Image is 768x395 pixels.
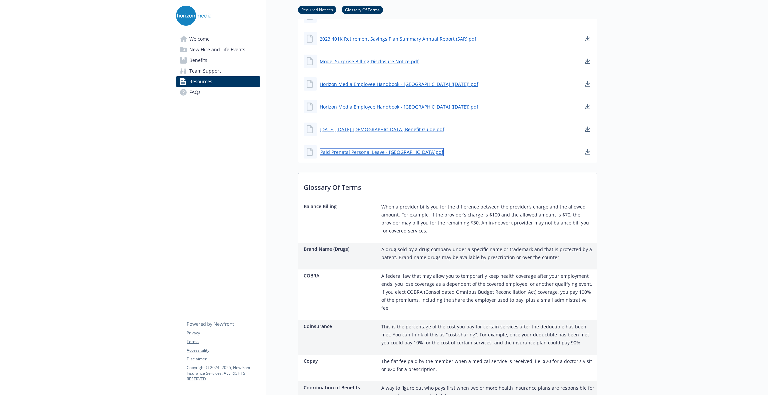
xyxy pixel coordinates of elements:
[304,272,370,279] p: COBRA
[304,203,370,210] p: Balance Billing
[381,245,594,261] p: A drug sold by a drug company under a specific name or trademark and that is protected by a paten...
[381,203,594,235] p: When a provider bills you for the difference between the provider’s charge and the allowed amount...
[189,76,212,87] span: Resources
[381,357,594,373] p: The flat fee paid by the member when a medical service is received, i.e. $20 for a doctor's visit...
[187,356,260,362] a: Disclaimer
[381,323,594,347] p: This is the percentage of the cost you pay for certain services after the deductible has been met...
[584,35,592,43] a: download document
[187,365,260,382] p: Copyright © 2024 - 2025 , Newfront Insurance Services, ALL RIGHTS RESERVED
[176,34,260,44] a: Welcome
[381,272,594,312] p: A federal law that may allow you to temporarily keep health coverage after your employment ends, ...
[176,66,260,76] a: Team Support
[584,125,592,133] a: download document
[189,44,245,55] span: New Hire and Life Events
[342,6,383,13] a: Glossary Of Terms
[176,76,260,87] a: Resources
[320,58,419,65] a: Model Surprise Billing Disclosure Notice.pdf
[176,44,260,55] a: New Hire and Life Events
[320,148,444,156] a: Paid Prenatal Personal Leave - [GEOGRAPHIC_DATA]pdf
[189,55,207,66] span: Benefits
[187,339,260,345] a: Terms
[584,103,592,111] a: download document
[304,245,370,252] p: Brand Name (Drugs)
[176,87,260,98] a: FAQs
[298,173,597,198] p: Glossary Of Terms
[298,6,336,13] a: Required Notices
[189,66,221,76] span: Team Support
[320,81,478,88] a: Horizon Media Employee Handbook - [GEOGRAPHIC_DATA] ([DATE]).pdf
[584,148,592,156] a: download document
[304,357,370,364] p: Copay
[176,55,260,66] a: Benefits
[304,323,370,330] p: Coinsurance
[584,57,592,65] a: download document
[189,34,210,44] span: Welcome
[187,347,260,353] a: Accessibility
[320,103,478,110] a: Horizon Media Employee Handbook - [GEOGRAPHIC_DATA] ([DATE]).pdf
[189,87,201,98] span: FAQs
[320,35,476,42] a: 2023 401K Retirement Savings Plan Summary Annual Report (SAR).pdf
[304,384,370,391] p: Coordination of Benefits
[584,80,592,88] a: download document
[187,330,260,336] a: Privacy
[320,126,444,133] a: [DATE]-[DATE] [DEMOGRAPHIC_DATA] Benefit Guide.pdf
